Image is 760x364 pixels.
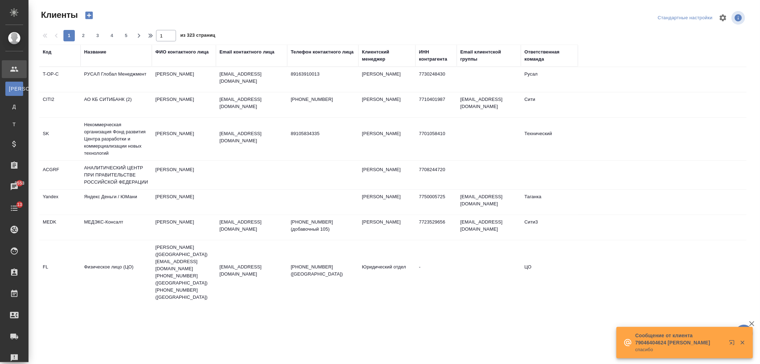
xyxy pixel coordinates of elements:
[2,199,27,217] a: 13
[5,82,23,96] a: [PERSON_NAME]
[5,117,23,132] a: Т
[10,180,29,187] span: 9553
[735,339,750,346] button: Закрыть
[5,99,23,114] a: Д
[78,30,89,41] button: 2
[291,96,355,103] p: [PHONE_NUMBER]
[39,163,81,188] td: ACGRF
[9,85,20,92] span: [PERSON_NAME]
[81,215,152,240] td: МЕДЭКС-Консалт
[81,161,152,189] td: АНАЛИТИЧЕСКИЙ ЦЕНТР ПРИ ПРАВИТЕЛЬСТВЕ РОССИЙСКОЙ ФЕДЕРАЦИИ
[521,260,578,285] td: ЦО
[735,325,753,343] button: 🙏
[120,32,132,39] span: 5
[415,215,457,240] td: 7723529656
[84,48,106,56] div: Название
[524,48,574,63] div: Ответственная команда
[152,163,216,188] td: [PERSON_NAME]
[362,48,412,63] div: Клиентский менеджер
[358,67,415,92] td: [PERSON_NAME]
[358,92,415,117] td: [PERSON_NAME]
[415,127,457,152] td: 7701058410
[457,92,521,117] td: [EMAIL_ADDRESS][DOMAIN_NAME]
[120,30,132,41] button: 5
[415,92,457,117] td: 7710401987
[39,260,81,285] td: FL
[291,263,355,278] p: [PHONE_NUMBER] ([GEOGRAPHIC_DATA])
[152,67,216,92] td: [PERSON_NAME]
[2,178,27,196] a: 9553
[9,121,20,128] span: Т
[291,71,355,78] p: 89163910013
[635,346,724,353] p: спасибо
[219,71,284,85] p: [EMAIL_ADDRESS][DOMAIN_NAME]
[358,215,415,240] td: [PERSON_NAME]
[39,9,78,21] span: Клиенты
[457,215,521,240] td: [EMAIL_ADDRESS][DOMAIN_NAME]
[39,190,81,215] td: Yandex
[106,30,118,41] button: 4
[460,48,517,63] div: Email клиентской группы
[635,332,724,346] p: Сообщение от клиента 79046404624 [PERSON_NAME]
[92,30,103,41] button: 3
[358,190,415,215] td: [PERSON_NAME]
[152,215,216,240] td: [PERSON_NAME]
[358,127,415,152] td: [PERSON_NAME]
[81,92,152,117] td: АО КБ СИТИБАНК (2)
[39,67,81,92] td: T-OP-C
[219,48,274,56] div: Email контактного лица
[415,163,457,188] td: 7708244720
[155,48,209,56] div: ФИО контактного лица
[291,219,355,233] p: [PHONE_NUMBER] (добавочный 105)
[419,48,453,63] div: ИНН контрагента
[81,118,152,160] td: Некоммерческая организация Фонд развития Центра разработки и коммерциализации новых технологий
[152,127,216,152] td: [PERSON_NAME]
[152,92,216,117] td: [PERSON_NAME]
[219,263,284,278] p: [EMAIL_ADDRESS][DOMAIN_NAME]
[521,215,578,240] td: Сити3
[457,190,521,215] td: [EMAIL_ADDRESS][DOMAIN_NAME]
[180,31,215,41] span: из 323 страниц
[106,32,118,39] span: 4
[358,260,415,285] td: Юридический отдел
[521,127,578,152] td: Технический
[291,48,354,56] div: Телефон контактного лица
[43,48,51,56] div: Код
[521,67,578,92] td: Русал
[415,67,457,92] td: 7730248430
[521,92,578,117] td: Сити
[219,130,284,144] p: [EMAIL_ADDRESS][DOMAIN_NAME]
[9,103,20,110] span: Д
[39,215,81,240] td: MEDK
[152,240,216,304] td: [PERSON_NAME] ([GEOGRAPHIC_DATA]) [EMAIL_ADDRESS][DOMAIN_NAME] [PHONE_NUMBER] ([GEOGRAPHIC_DATA])...
[81,67,152,92] td: РУСАЛ Глобал Менеджмент
[152,190,216,215] td: [PERSON_NAME]
[81,9,98,21] button: Создать
[39,92,81,117] td: CITI2
[725,335,742,353] button: Открыть в новой вкладке
[92,32,103,39] span: 3
[415,190,457,215] td: 7750005725
[81,190,152,215] td: Яндекс Деньги / ЮМани
[714,9,731,26] span: Настроить таблицу
[656,12,714,24] div: split button
[291,130,355,137] p: 89105834335
[78,32,89,39] span: 2
[358,163,415,188] td: [PERSON_NAME]
[521,190,578,215] td: Таганка
[415,260,457,285] td: -
[13,201,26,208] span: 13
[219,96,284,110] p: [EMAIL_ADDRESS][DOMAIN_NAME]
[219,219,284,233] p: [EMAIL_ADDRESS][DOMAIN_NAME]
[81,260,152,285] td: Физическое лицо (ЦО)
[39,127,81,152] td: SK
[731,11,746,25] span: Посмотреть информацию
